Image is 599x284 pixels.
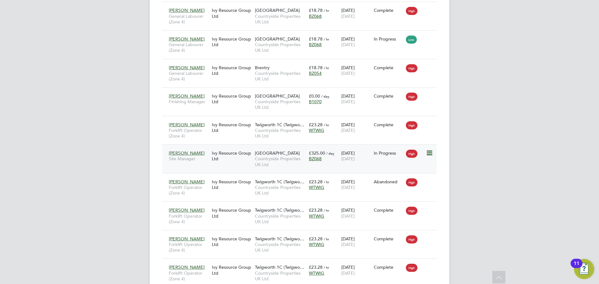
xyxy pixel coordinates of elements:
div: Complete [374,122,403,128]
span: [PERSON_NAME] [169,207,205,213]
span: High [406,207,417,215]
div: [DATE] [340,4,372,22]
span: High [406,121,417,129]
span: [PERSON_NAME] [169,93,205,99]
div: Ivy Resource Group Ltd [210,204,253,222]
a: [PERSON_NAME]General Labourer (Zone 4)Ivy Resource Group Ltd[GEOGRAPHIC_DATA]Countryside Properti... [167,4,437,9]
div: Ivy Resource Group Ltd [210,119,253,136]
span: [PERSON_NAME] [169,7,205,13]
span: High [406,264,417,272]
div: Complete [374,7,403,13]
span: Low [406,36,417,44]
a: [PERSON_NAME]Forklift Operator (Zone 4)Ivy Resource Group LtdTwigworth 1C (Twigwo…Countryside Pro... [167,233,437,238]
span: Forklift Operator (Zone 4) [169,185,209,196]
span: Countryside Properties UK Ltd [255,270,306,282]
span: [DATE] [341,42,355,47]
span: General Labourer (Zone 4) [169,70,209,82]
span: £325.00 [309,150,325,156]
span: £23.28 [309,179,323,185]
span: High [406,235,417,243]
span: High [406,93,417,101]
div: Complete [374,65,403,70]
span: £18.78 [309,65,323,70]
span: [DATE] [341,70,355,76]
div: [DATE] [340,119,372,136]
span: Countryside Properties UK Ltd [255,156,306,167]
span: Countryside Properties UK Ltd [255,70,306,82]
div: Abandoned [374,179,403,185]
span: [DATE] [341,213,355,219]
span: Twigworth 1C (Twigwo… [255,122,304,128]
button: Open Resource Center, 11 new notifications [574,259,594,279]
a: [PERSON_NAME]Finishing ManagerIvy Resource Group Ltd[GEOGRAPHIC_DATA]Countryside Properties UK Lt... [167,90,437,95]
span: / hr [324,180,329,184]
span: General Labourer (Zone 4) [169,42,209,53]
span: Forklift Operator (Zone 4) [169,213,209,224]
span: / hr [324,8,329,13]
span: [GEOGRAPHIC_DATA] [255,150,300,156]
span: £23.28 [309,207,323,213]
span: £23.28 [309,122,323,128]
span: BZ068 [309,13,322,19]
a: [PERSON_NAME]Forklift Operator (Zone 4)Ivy Resource Group LtdTwigworth 1C (Twigwo…Countryside Pro... [167,176,437,181]
div: 11 [574,263,579,272]
div: In Progress [374,150,403,156]
span: Countryside Properties UK Ltd [255,42,306,53]
span: High [406,178,417,186]
div: Ivy Resource Group Ltd [210,233,253,250]
span: [DATE] [341,156,355,161]
span: [PERSON_NAME] [169,236,205,242]
span: Forklift Operator (Zone 4) [169,242,209,253]
span: / hr [324,65,329,70]
span: / hr [324,265,329,270]
a: [PERSON_NAME]Forklift Operator (Zone 4)Ivy Resource Group LtdTwigworth 1C (Twigwo…Countryside Pro... [167,261,437,266]
span: [PERSON_NAME] [169,65,205,70]
span: [GEOGRAPHIC_DATA] [255,36,300,42]
div: Complete [374,236,403,242]
div: [DATE] [340,261,372,279]
span: £23.28 [309,236,323,242]
span: [DATE] [341,99,355,104]
div: [DATE] [340,204,372,222]
span: Forklift Operator (Zone 4) [169,270,209,282]
div: Ivy Resource Group Ltd [210,4,253,22]
span: / day [326,151,334,156]
span: Countryside Properties UK Ltd [255,213,306,224]
span: [PERSON_NAME] [169,36,205,42]
span: WTWIG [309,128,324,133]
div: Complete [374,207,403,213]
span: [DATE] [341,13,355,19]
span: Countryside Properties UK Ltd [255,99,306,110]
a: [PERSON_NAME]Forklift Operator (Zone 4)Ivy Resource Group LtdTwigworth 1C (Twigwo…Countryside Pro... [167,118,437,124]
div: [DATE] [340,62,372,79]
span: Countryside Properties UK Ltd [255,13,306,25]
span: WTWIG [309,242,324,247]
span: / hr [324,237,329,241]
span: High [406,150,417,158]
span: Twigworth 1C (Twigwo… [255,207,304,213]
span: / hr [324,37,329,41]
span: £23.28 [309,264,323,270]
span: Brentry [255,65,270,70]
span: WTWIG [309,185,324,190]
div: Ivy Resource Group Ltd [210,90,253,108]
span: [PERSON_NAME] [169,264,205,270]
span: £18.78 [309,36,323,42]
div: Complete [374,264,403,270]
span: Twigworth 1C (Twigwo… [255,236,304,242]
span: Finishing Manager [169,99,209,104]
span: Forklift Operator (Zone 4) [169,128,209,139]
span: High [406,7,417,15]
div: [DATE] [340,233,372,250]
span: WTWIG [309,270,324,276]
span: / day [321,94,329,99]
span: [DATE] [341,128,355,133]
div: [DATE] [340,90,372,108]
span: [PERSON_NAME] [169,150,205,156]
a: [PERSON_NAME]General Labourer (Zone 4)Ivy Resource Group Ltd[GEOGRAPHIC_DATA]Countryside Properti... [167,33,437,38]
span: BZ068 [309,42,322,47]
span: BZ054 [309,70,322,76]
div: Ivy Resource Group Ltd [210,176,253,193]
span: Site Manager [169,156,209,161]
span: [PERSON_NAME] [169,122,205,128]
